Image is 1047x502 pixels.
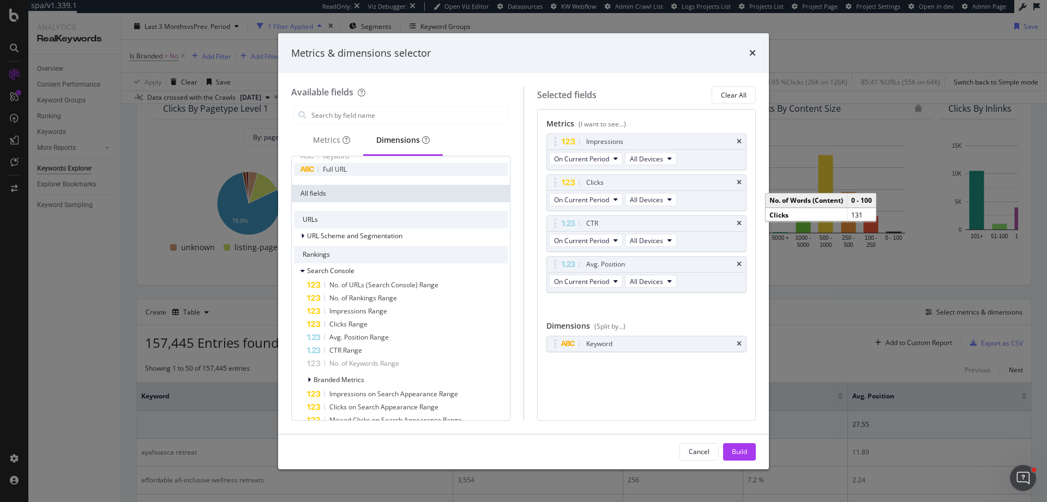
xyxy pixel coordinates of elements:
div: Dimensions [376,135,430,146]
div: (Split by...) [594,322,625,331]
div: Keywordtimes [546,336,747,352]
span: All Devices [630,195,663,204]
span: Branded Metrics [314,375,364,384]
div: (I want to see...) [579,119,626,129]
div: Avg. PositiontimesOn Current PeriodAll Devices [546,256,747,293]
div: times [737,261,742,268]
button: On Current Period [549,152,623,165]
div: Dimensions [546,320,747,336]
span: URL Scheme and Segmentation [307,231,402,240]
button: Cancel [679,443,719,461]
button: On Current Period [549,234,623,247]
button: All Devices [625,193,677,206]
span: On Current Period [554,236,609,245]
span: No. of Rankings Range [329,293,397,303]
div: CTRtimesOn Current PeriodAll Devices [546,215,747,252]
button: On Current Period [549,193,623,206]
div: Selected fields [537,89,597,101]
span: All Devices [630,154,663,164]
div: Avg. Position [586,259,625,270]
div: Build [732,447,747,456]
div: URLs [294,211,508,228]
button: All Devices [625,152,677,165]
span: Impressions on Search Appearance Range [329,389,458,398]
div: Cancel [689,447,709,456]
div: Clear All [721,90,747,100]
div: times [749,46,756,61]
span: No. of URLs (Search Console) Range [329,280,438,289]
span: No. of Keywords Range [329,359,399,368]
span: CTR Range [329,346,362,355]
span: All Devices [630,236,663,245]
div: Metrics & dimensions selector [291,46,431,61]
span: Full URL [323,165,347,174]
div: ClickstimesOn Current PeriodAll Devices [546,174,747,211]
input: Search by field name [310,107,508,123]
div: times [737,341,742,347]
div: times [737,179,742,186]
span: Search Console [307,266,354,275]
span: All Devices [630,277,663,286]
button: All Devices [625,275,677,288]
span: On Current Period [554,195,609,204]
div: All fields [292,185,510,202]
button: On Current Period [549,275,623,288]
span: On Current Period [554,154,609,164]
span: Clicks on Search Appearance Range [329,402,438,412]
iframe: Intercom live chat [1010,465,1036,491]
div: ImpressionstimesOn Current PeriodAll Devices [546,134,747,170]
button: Build [723,443,756,461]
div: Metrics [546,118,747,134]
span: Impressions Range [329,306,387,316]
div: CTR [586,218,598,229]
span: On Current Period [554,277,609,286]
div: Impressions [586,136,623,147]
div: Rankings [294,246,508,263]
span: Keyword [323,152,349,161]
div: modal [278,33,769,469]
div: times [737,220,742,227]
div: Available fields [291,86,353,98]
button: All Devices [625,234,677,247]
div: Metrics [313,135,350,146]
div: times [737,138,742,145]
div: Clicks [586,177,604,188]
span: Avg. Position Range [329,332,389,342]
button: Clear All [712,86,756,104]
span: Clicks Range [329,319,368,329]
div: Keyword [586,338,612,349]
